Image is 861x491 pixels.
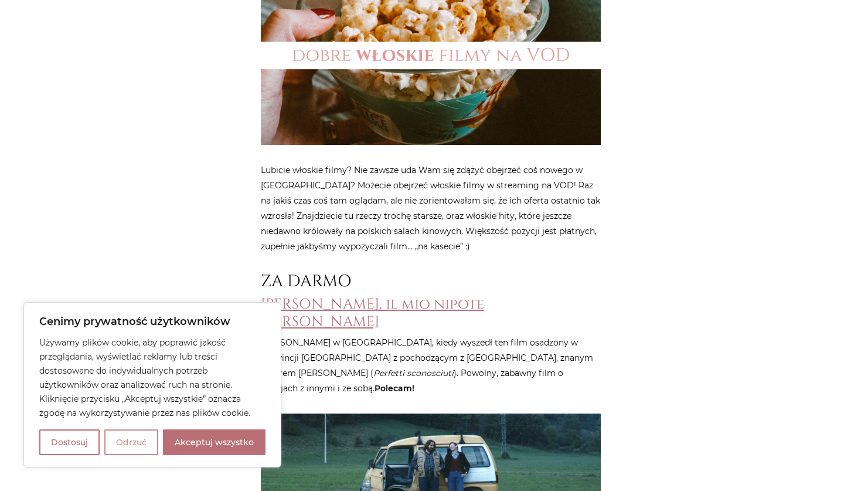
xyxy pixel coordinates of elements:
button: Akceptuj wszystko [163,429,266,455]
h2: ZA DARMO [261,272,601,292]
button: Odrzuć [104,429,158,455]
a: [PERSON_NAME], il mio nipote [PERSON_NAME] [261,294,484,331]
em: Perfetti sconosciuti [373,368,454,378]
p: [PERSON_NAME] w [GEOGRAPHIC_DATA], kiedy wyszedł ten film osadzony w prowincji [GEOGRAPHIC_DATA] ... [261,335,601,396]
p: Cenimy prywatność użytkowników [39,314,266,329]
button: Dostosuj [39,429,100,455]
strong: Polecam! [375,383,414,394]
p: Lubicie włoskie filmy? Nie zawsze uda Wam się zdążyć obejrzeć coś nowego w [GEOGRAPHIC_DATA]? Moż... [261,162,601,254]
p: Używamy plików cookie, aby poprawić jakość przeglądania, wyświetlać reklamy lub treści dostosowan... [39,336,266,420]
